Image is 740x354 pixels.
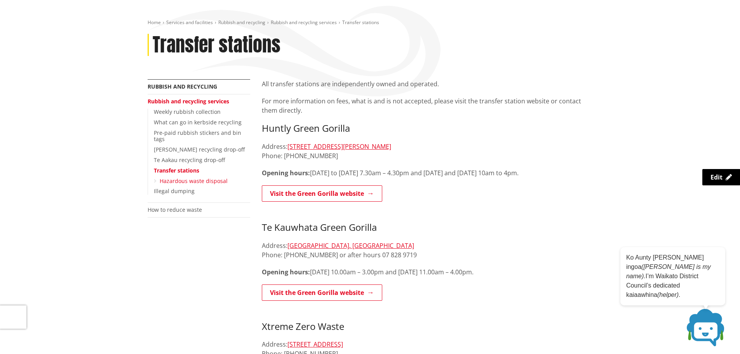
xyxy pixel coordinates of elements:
[626,253,719,300] p: Ko Aunty [PERSON_NAME] ingoa I’m Waikato District Council’s dedicated kaiaawhina .
[148,19,593,26] nav: breadcrumb
[262,211,593,233] h3: Te Kauwhata Green Gorilla
[154,108,221,115] a: Weekly rubbish collection
[287,142,391,151] a: [STREET_ADDRESS][PERSON_NAME]
[342,19,379,26] span: Transfer stations
[262,284,382,301] a: Visit the Green Gorilla website
[262,310,593,332] h3: Xtreme Zero Waste
[262,268,310,276] strong: Opening hours:
[154,167,199,174] a: Transfer stations
[160,177,228,185] a: Hazardous waste disposal
[262,123,593,134] h3: Huntly Green Gorilla
[154,156,225,164] a: Te Aakau recycling drop-off
[154,187,195,195] a: Illegal dumping
[148,98,229,105] a: Rubbish and recycling services
[271,19,337,26] a: Rubbish and recycling services
[262,185,382,202] a: Visit the Green Gorilla website
[657,291,679,298] em: (helper)
[262,168,593,178] p: [DATE] to [DATE] 7.30am – 4.30pm and [DATE] and [DATE] 10am to 4pm.
[262,142,593,160] p: Address: Phone: [PHONE_NUMBER]
[153,34,280,56] h1: Transfer stations
[154,146,245,153] a: [PERSON_NAME] recycling drop-off
[218,19,265,26] a: Rubbish and recycling
[148,19,161,26] a: Home
[148,83,217,90] a: Rubbish and recycling
[262,79,593,89] p: All transfer stations are independently owned and operated.
[154,129,241,143] a: Pre-paid rubbish stickers and bin tags
[710,173,723,181] span: Edit
[166,19,213,26] a: Services and facilities
[626,263,711,279] em: ([PERSON_NAME] is my name).
[702,169,740,185] a: Edit
[148,206,202,213] a: How to reduce waste
[262,267,593,277] p: [DATE] 10.00am – 3.00pm and [DATE] 11.00am – 4.00pm.
[262,96,593,115] p: For more information on fees, what is and is not accepted, please visit the transfer station webs...
[287,241,414,250] a: [GEOGRAPHIC_DATA], [GEOGRAPHIC_DATA]
[262,169,310,177] strong: Opening hours:
[287,340,343,349] a: [STREET_ADDRESS]
[154,119,242,126] a: What can go in kerbside recycling
[262,241,593,260] p: Address: Phone: [PHONE_NUMBER] or after hours 07 828 9719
